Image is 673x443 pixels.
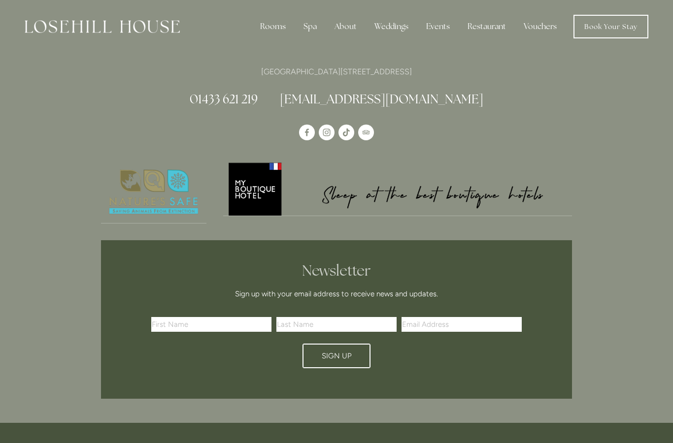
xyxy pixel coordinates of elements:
input: Last Name [276,317,397,332]
div: Rooms [252,17,294,36]
a: Losehill House Hotel & Spa [299,125,315,140]
a: TikTok [338,125,354,140]
input: Email Address [402,317,522,332]
div: Weddings [367,17,416,36]
a: 01433 621 219 [190,91,258,107]
div: Restaurant [460,17,514,36]
img: Losehill House [25,20,180,33]
p: Sign up with your email address to receive news and updates. [155,288,518,300]
button: Sign Up [303,344,370,368]
img: Nature's Safe - Logo [101,161,206,223]
input: First Name [151,317,271,332]
a: TripAdvisor [358,125,374,140]
img: My Boutique Hotel - Logo [223,161,572,216]
div: Spa [296,17,325,36]
a: Book Your Stay [573,15,648,38]
a: Instagram [319,125,335,140]
div: About [327,17,365,36]
span: Sign Up [322,351,352,360]
div: Events [418,17,458,36]
p: [GEOGRAPHIC_DATA][STREET_ADDRESS] [101,65,572,78]
a: [EMAIL_ADDRESS][DOMAIN_NAME] [280,91,483,107]
a: Nature's Safe - Logo [101,161,206,223]
h2: Newsletter [155,262,518,280]
a: Vouchers [516,17,565,36]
